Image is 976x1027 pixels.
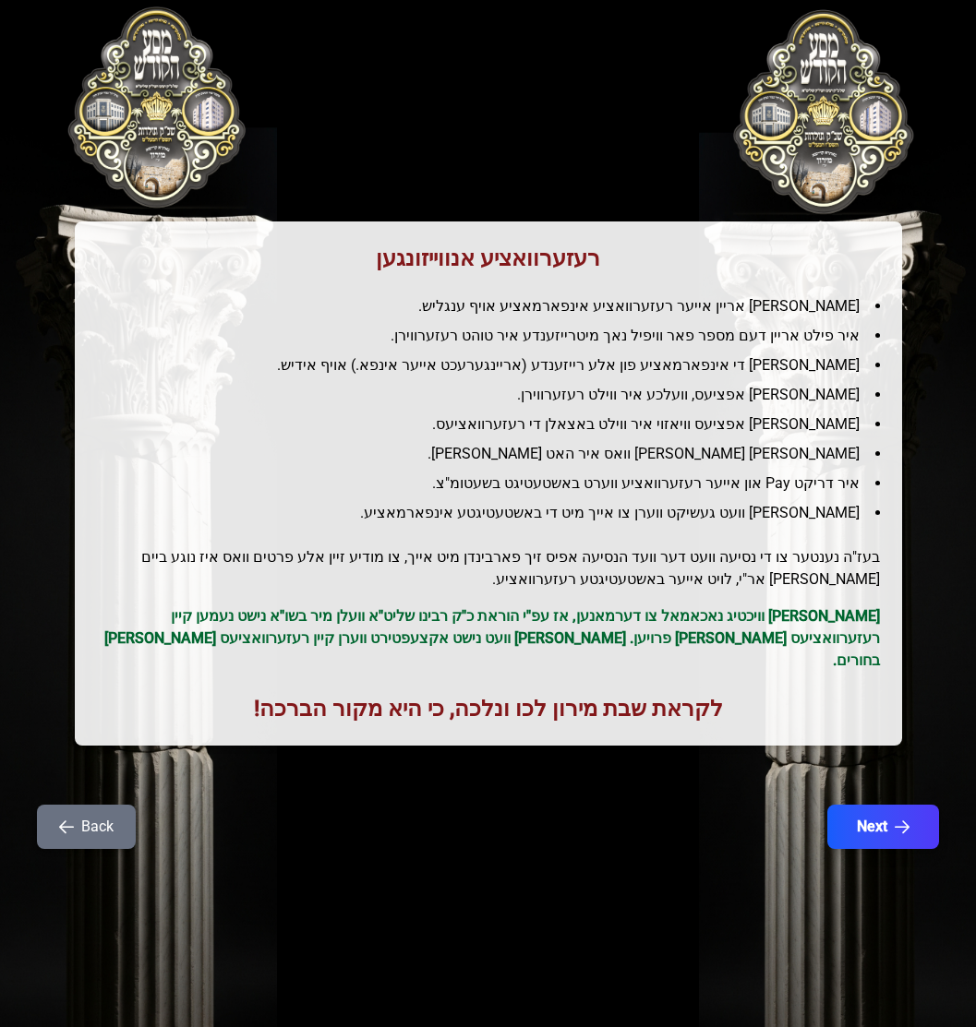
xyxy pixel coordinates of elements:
h1: רעזערוואציע אנווייזונגען [97,244,880,273]
p: [PERSON_NAME] וויכטיג נאכאמאל צו דערמאנען, אז עפ"י הוראת כ"ק רבינו שליט"א וועלן מיר בשו"א נישט נע... [97,605,880,672]
li: [PERSON_NAME] וועט געשיקט ווערן צו אייך מיט די באשטעטיגטע אינפארמאציע. [112,502,880,524]
h2: בעז"ה נענטער צו די נסיעה וועט דער וועד הנסיעה אפיס זיך פארבינדן מיט אייך, צו מודיע זיין אלע פרטים... [97,546,880,591]
button: Next [827,805,939,849]
li: איר פילט אריין דעם מספר פאר וויפיל נאך מיטרייזענדע איר טוהט רעזערווירן. [112,325,880,347]
li: [PERSON_NAME] אפציעס וויאזוי איר ווילט באצאלן די רעזערוואציעס. [112,413,880,436]
li: [PERSON_NAME] אריין אייער רעזערוואציע אינפארמאציע אויף ענגליש. [112,295,880,317]
li: [PERSON_NAME] [PERSON_NAME] וואס איר האט [PERSON_NAME]. [112,443,880,465]
li: [PERSON_NAME] די אינפארמאציע פון אלע רייזענדע (אריינגערעכט אייער אינפא.) אויף אידיש. [112,354,880,376]
li: [PERSON_NAME] אפציעס, וועלכע איר ווילט רעזערווירן. [112,384,880,406]
li: איר דריקט Pay און אייער רעזערוואציע ווערט באשטעטיגט בשעטומ"צ. [112,472,880,495]
h1: לקראת שבת מירון לכו ונלכה, כי היא מקור הברכה! [97,694,880,723]
button: Back [37,805,136,849]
